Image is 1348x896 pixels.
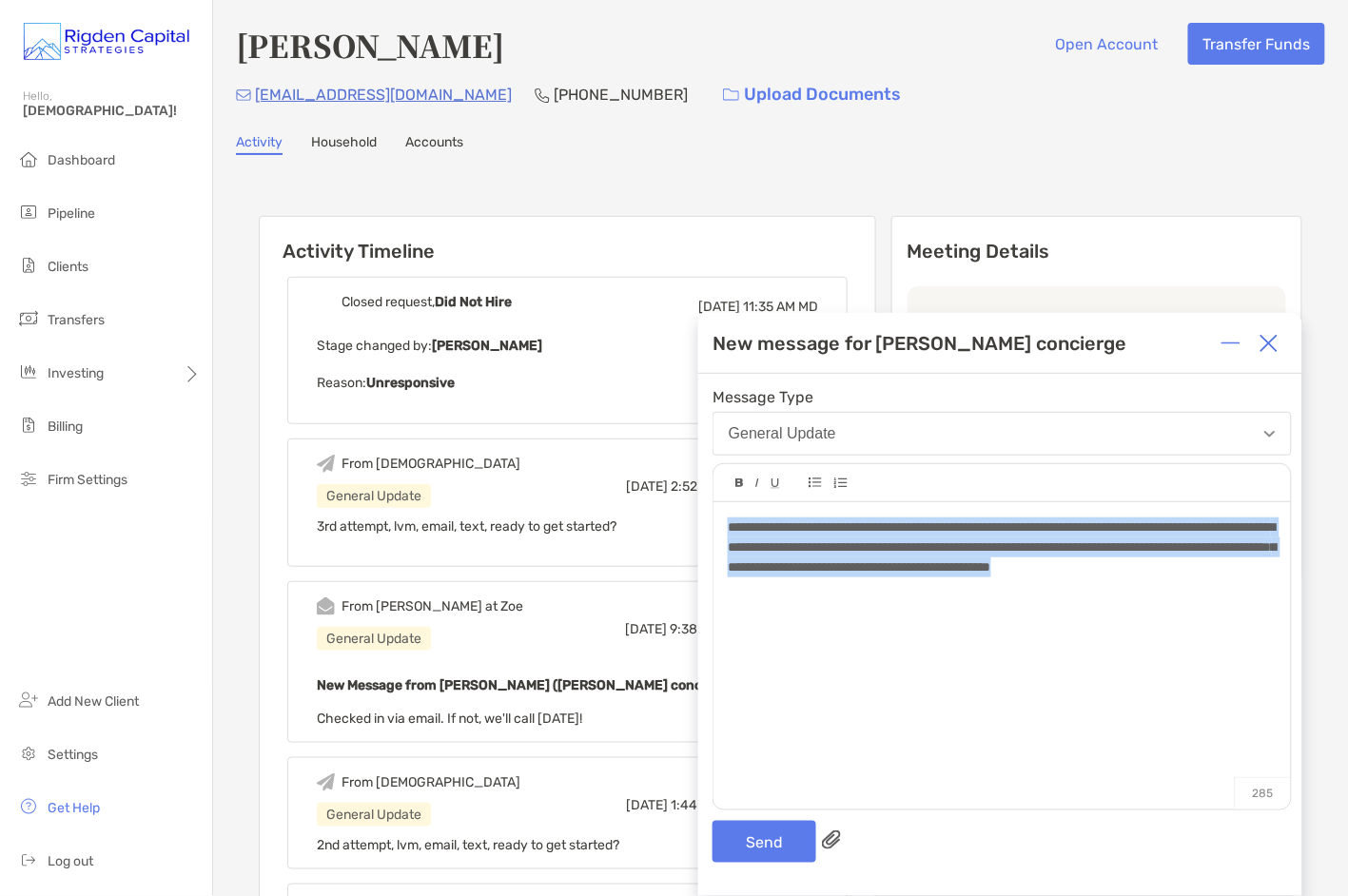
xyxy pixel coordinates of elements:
[671,797,742,813] span: 1:44 PM MD
[317,711,582,727] span: Checked in via email. If not, we'll call [DATE]!
[713,388,1292,406] span: Message Type
[1260,334,1279,353] img: Close
[255,83,512,107] p: [EMAIL_ADDRESS][DOMAIN_NAME]
[317,773,335,791] img: Event icon
[17,414,40,437] img: billing icon
[626,478,668,495] span: [DATE]
[236,134,283,155] a: Activity
[833,477,848,489] img: Editor control icon
[317,293,335,311] img: Event icon
[342,456,520,472] div: From [DEMOGRAPHIC_DATA]
[809,477,822,488] img: Editor control icon
[670,621,742,637] span: 9:38 AM MD
[1264,431,1276,438] img: Open dropdown arrow
[713,821,816,863] button: Send
[923,309,1271,333] p: Last meeting
[17,254,40,277] img: clients icon
[23,8,189,76] img: Zoe Logo
[23,103,201,119] span: [DEMOGRAPHIC_DATA]!
[432,338,542,354] b: [PERSON_NAME]
[317,803,431,827] div: General Update
[743,299,818,315] span: 11:35 AM MD
[48,472,127,488] span: Firm Settings
[554,83,688,107] p: [PHONE_NUMBER]
[535,88,550,103] img: Phone Icon
[713,412,1292,456] button: General Update
[17,201,40,224] img: pipeline icon
[17,307,40,330] img: transfers icon
[17,742,40,765] img: settings icon
[735,478,744,488] img: Editor control icon
[317,371,818,395] p: Reason:
[317,484,431,508] div: General Update
[48,419,83,435] span: Billing
[711,74,913,115] a: Upload Documents
[48,312,105,328] span: Transfers
[311,134,377,155] a: Household
[729,425,836,442] div: General Update
[317,837,619,853] span: 2nd attempt, lvm, email, text, ready to get started?
[713,332,1127,355] div: New message for [PERSON_NAME] concierge
[405,134,463,155] a: Accounts
[17,147,40,170] img: dashboard icon
[698,299,740,315] span: [DATE]
[1235,777,1291,809] p: 285
[236,23,504,67] h4: [PERSON_NAME]
[755,478,759,488] img: Editor control icon
[1188,23,1325,65] button: Transfer Funds
[317,518,616,535] span: 3rd attempt, lvm, email, text, ready to get started?
[723,88,739,102] img: button icon
[317,597,335,615] img: Event icon
[342,598,523,614] div: From [PERSON_NAME] at Zoe
[48,853,93,869] span: Log out
[48,365,104,381] span: Investing
[435,294,512,310] b: Did Not Hire
[48,747,98,763] span: Settings
[317,627,431,651] div: General Update
[17,467,40,490] img: firm-settings icon
[17,360,40,383] img: investing icon
[625,621,667,637] span: [DATE]
[366,375,455,391] b: Unresponsive
[908,240,1286,263] p: Meeting Details
[17,689,40,711] img: add_new_client icon
[48,205,95,222] span: Pipeline
[342,294,512,310] div: Closed request,
[626,797,668,813] span: [DATE]
[260,217,875,263] h6: Activity Timeline
[771,478,780,489] img: Editor control icon
[317,677,739,693] b: New Message from [PERSON_NAME] ([PERSON_NAME] concierge)
[317,455,335,473] img: Event icon
[17,795,40,818] img: get-help icon
[822,830,841,849] img: paperclip attachments
[342,774,520,790] div: From [DEMOGRAPHIC_DATA]
[236,89,251,101] img: Email Icon
[48,259,88,275] span: Clients
[48,693,139,710] span: Add New Client
[671,478,742,495] span: 2:52 PM MD
[17,848,40,871] img: logout icon
[48,152,115,168] span: Dashboard
[48,800,100,816] span: Get Help
[1221,334,1241,353] img: Expand or collapse
[1041,23,1173,65] button: Open Account
[317,334,818,358] p: Stage changed by:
